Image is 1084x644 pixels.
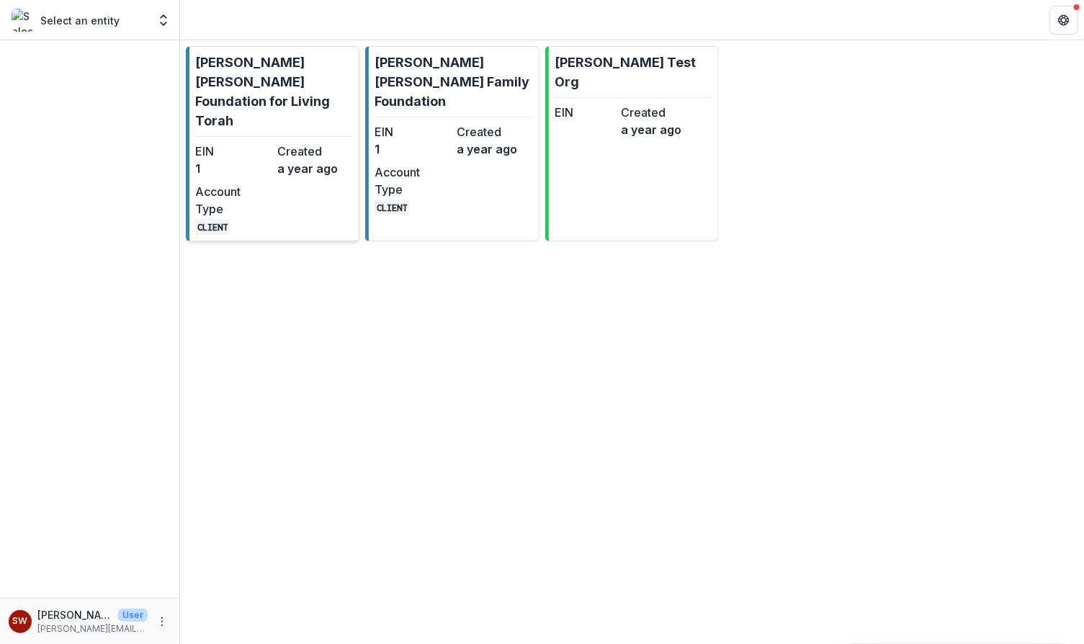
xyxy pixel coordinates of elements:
[457,140,533,158] dd: a year ago
[195,160,272,177] dd: 1
[153,6,174,35] button: Open entity switcher
[621,121,681,138] dd: a year ago
[621,104,681,121] dt: Created
[195,143,272,160] dt: EIN
[545,46,719,241] a: [PERSON_NAME] Test OrgEINCreateda year ago
[277,143,354,160] dt: Created
[375,200,409,215] code: CLIENT
[457,123,533,140] dt: Created
[555,53,712,91] p: [PERSON_NAME] Test Org
[13,617,28,626] div: Samantha Carlin Willis
[555,104,615,121] dt: EIN
[277,160,354,177] dd: a year ago
[375,164,451,198] dt: Account Type
[375,53,532,111] p: [PERSON_NAME] [PERSON_NAME] Family Foundation
[12,9,35,32] img: Select an entity
[40,13,120,28] p: Select an entity
[1049,6,1078,35] button: Get Help
[195,183,272,218] dt: Account Type
[37,607,112,622] p: [PERSON_NAME]
[195,53,353,130] p: [PERSON_NAME] [PERSON_NAME] Foundation for Living Torah
[375,140,451,158] dd: 1
[375,123,451,140] dt: EIN
[118,609,148,622] p: User
[195,220,230,235] code: CLIENT
[153,613,171,630] button: More
[186,46,359,241] a: [PERSON_NAME] [PERSON_NAME] Foundation for Living TorahEIN1Createda year agoAccount TypeCLIENT
[365,46,539,241] a: [PERSON_NAME] [PERSON_NAME] Family FoundationEIN1Createda year agoAccount TypeCLIENT
[37,622,148,635] p: [PERSON_NAME][EMAIL_ADDRESS][DOMAIN_NAME]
